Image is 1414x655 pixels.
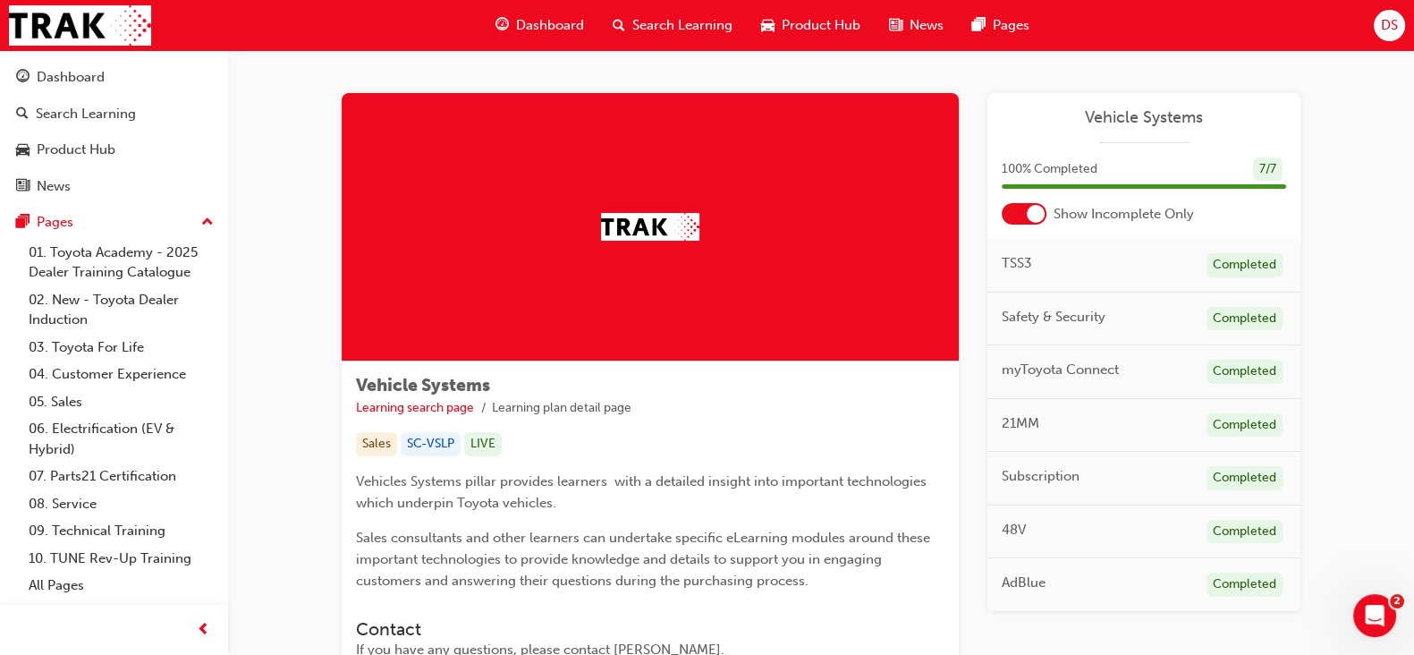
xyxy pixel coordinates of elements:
[7,98,221,131] a: Search Learning
[16,142,30,158] span: car-icon
[993,15,1029,36] span: Pages
[37,67,105,88] div: Dashboard
[37,140,115,160] div: Product Hub
[1374,10,1405,41] button: DS
[21,463,221,490] a: 07. Parts21 Certification
[356,619,944,640] h3: Contact
[481,7,598,44] a: guage-iconDashboard
[1002,159,1097,180] span: 100 % Completed
[201,211,214,234] span: up-icon
[37,176,71,197] div: News
[958,7,1044,44] a: pages-iconPages
[1002,253,1032,274] span: TSS3
[356,432,397,456] div: Sales
[1207,520,1283,544] div: Completed
[356,400,474,415] a: Learning search page
[1390,594,1404,608] span: 2
[21,286,221,334] a: 02. New - Toyota Dealer Induction
[747,7,875,44] a: car-iconProduct Hub
[16,106,29,123] span: search-icon
[21,361,221,388] a: 04. Customer Experience
[16,179,30,195] span: news-icon
[7,206,221,239] button: Pages
[1207,360,1283,384] div: Completed
[875,7,958,44] a: news-iconNews
[495,14,509,37] span: guage-icon
[598,7,747,44] a: search-iconSearch Learning
[21,517,221,545] a: 09. Technical Training
[1207,307,1283,331] div: Completed
[401,432,461,456] div: SC-VSLP
[1002,360,1119,380] span: myToyota Connect
[1002,413,1039,434] span: 21MM
[7,61,221,94] a: Dashboard
[889,14,902,37] span: news-icon
[1002,520,1026,540] span: 48V
[16,215,30,231] span: pages-icon
[492,398,631,419] li: Learning plan detail page
[601,213,699,241] img: Trak
[1054,204,1194,225] span: Show Incomplete Only
[21,545,221,573] a: 10. TUNE Rev-Up Training
[356,530,934,589] span: Sales consultants and other learners can undertake specific eLearning modules around these import...
[1381,15,1398,36] span: DS
[632,15,732,36] span: Search Learning
[7,170,221,203] a: News
[21,415,221,463] a: 06. Electrification (EV & Hybrid)
[1207,413,1283,438] div: Completed
[7,57,221,206] button: DashboardSearch LearningProduct HubNews
[972,14,986,37] span: pages-icon
[910,15,944,36] span: News
[1002,307,1105,327] span: Safety & Security
[464,432,502,456] div: LIVE
[9,5,151,46] img: Trak
[21,490,221,518] a: 08. Service
[613,14,625,37] span: search-icon
[516,15,584,36] span: Dashboard
[21,572,221,600] a: All Pages
[1002,573,1046,593] span: AdBlue
[16,70,30,86] span: guage-icon
[1253,157,1283,182] div: 7 / 7
[197,619,210,642] span: prev-icon
[7,133,221,166] a: Product Hub
[21,239,221,286] a: 01. Toyota Academy - 2025 Dealer Training Catalogue
[1002,107,1286,128] a: Vehicle Systems
[782,15,860,36] span: Product Hub
[356,375,490,396] span: Vehicle Systems
[1207,253,1283,277] div: Completed
[1207,573,1283,597] div: Completed
[761,14,775,37] span: car-icon
[356,473,930,511] span: Vehicles Systems pillar provides learners with a detailed insight into important technologies whi...
[21,388,221,416] a: 05. Sales
[36,104,136,124] div: Search Learning
[1002,466,1080,487] span: Subscription
[37,212,73,233] div: Pages
[1353,594,1396,637] iframe: Intercom live chat
[1207,466,1283,490] div: Completed
[21,334,221,362] a: 03. Toyota For Life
